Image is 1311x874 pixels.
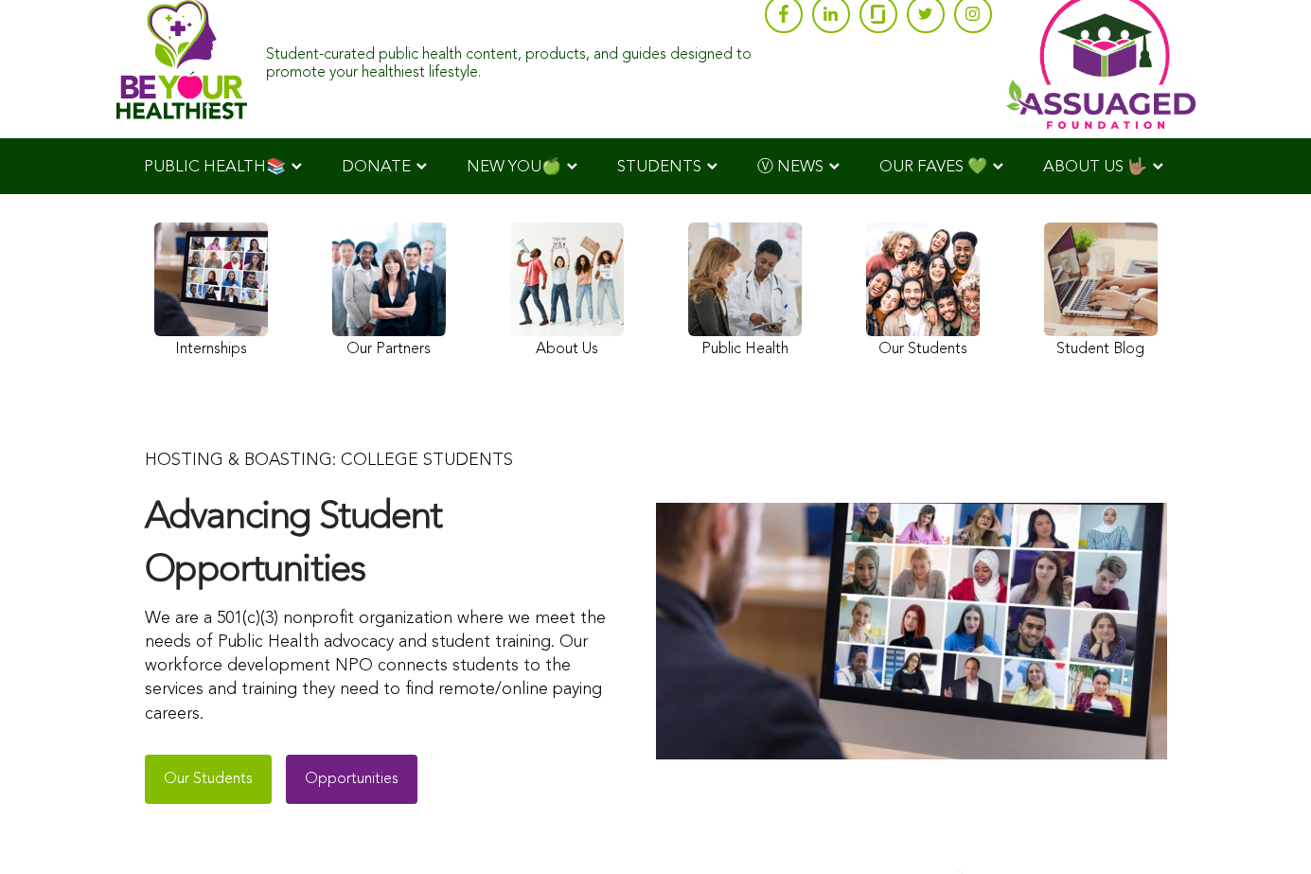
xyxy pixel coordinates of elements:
iframe: Chat Widget [1216,783,1311,874]
span: STUDENTS [617,159,701,175]
strong: Advancing Student Opportunities [145,499,442,590]
p: We are a 501(c)(3) nonprofit organization where we meet the needs of Public Health advocacy and s... [145,607,618,726]
p: HOSTING & BOASTING: COLLEGE STUDENTS [145,449,618,473]
span: ABOUT US 🤟🏽 [1043,159,1147,175]
span: NEW YOU🍏 [467,159,561,175]
input: SUBSCRIBE [592,75,719,111]
a: Our Students [145,755,272,804]
span: PUBLIC HEALTH📚 [144,159,286,175]
img: glassdoor [871,5,884,24]
a: Opportunities [286,755,417,804]
div: Navigation Menu [116,138,1196,194]
span: Ⓥ NEWS [757,159,824,175]
div: Student-curated public health content, products, and guides designed to promote your healthiest l... [266,37,754,82]
img: assuaged-foundation-students-internship-501(c)(3)-non-profit-and-donor-support 9 [656,503,1167,758]
span: OUR FAVES 💚 [879,159,987,175]
span: DONATE [342,159,411,175]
